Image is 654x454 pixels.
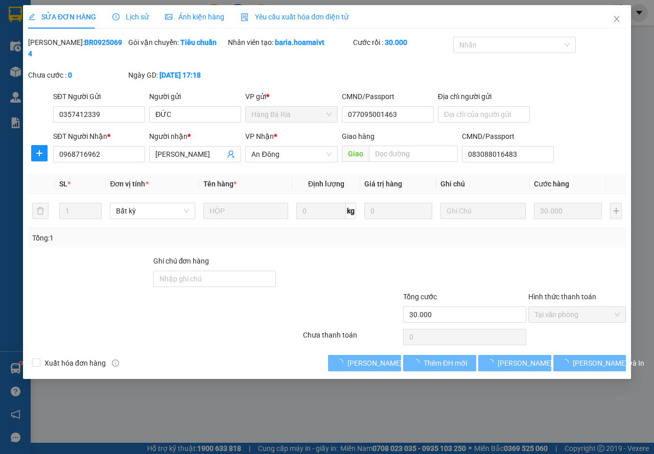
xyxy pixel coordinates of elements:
[128,69,226,81] div: Ngày GD:
[53,131,145,142] div: SĐT Người Nhận
[347,357,446,369] span: [PERSON_NAME] và Giao hàng
[9,33,87,47] div: 02822691234
[116,203,189,219] span: Bất kỳ
[385,38,407,46] b: 30.000
[436,174,529,194] th: Ghi chú
[165,13,172,20] span: picture
[533,203,602,219] input: 0
[159,71,201,79] b: [DATE] 17:18
[95,33,166,47] div: 0908523764
[241,13,348,21] span: Yêu cầu xuất hóa đơn điện tử
[528,293,596,301] label: Hình thức thanh toán
[424,357,467,369] span: Thêm ĐH mới
[353,37,451,48] div: Cước rồi :
[153,257,209,265] label: Ghi chú đơn hàng
[364,180,402,188] span: Giá trị hàng
[346,203,356,219] span: kg
[95,9,166,21] div: Bình Giã
[128,37,226,48] div: Gói vận chuyển:
[112,360,119,367] span: info-circle
[28,37,126,59] div: [PERSON_NAME]:
[9,10,25,20] span: Gửi:
[203,203,288,219] input: VD: Bàn, Ghế
[68,71,72,79] b: 0
[553,355,626,371] button: [PERSON_NAME] và In
[59,180,67,188] span: SL
[28,13,35,20] span: edit
[341,132,374,140] span: Giao hàng
[203,180,237,188] span: Tên hàng
[28,13,96,21] span: SỬA ĐƠN HÀNG
[9,9,87,21] div: An Đông
[533,180,569,188] span: Cước hàng
[28,69,126,81] div: Chưa cước :
[112,13,149,21] span: Lịch sử
[153,271,276,287] input: Ghi chú đơn hàng
[93,56,101,67] span: C :
[336,359,347,366] span: loading
[602,5,631,34] button: Close
[341,91,433,102] div: CMND/Passport
[572,357,644,369] span: [PERSON_NAME] và In
[534,307,620,322] span: Tại văn phòng
[32,149,47,157] span: plus
[498,357,579,369] span: [PERSON_NAME] thay đổi
[149,91,241,102] div: Người gửi
[28,38,122,58] b: BR09250694
[440,203,525,219] input: Ghi Chú
[341,146,368,162] span: Giao
[165,13,224,21] span: Ảnh kiện hàng
[275,38,324,46] b: baria.hoamaivt
[403,355,476,371] button: Thêm ĐH mới
[478,355,551,371] button: [PERSON_NAME] thay đổi
[364,203,432,219] input: 0
[610,203,622,219] button: plus
[112,13,120,20] span: clock-circle
[438,91,530,102] div: Địa chỉ người gửi
[241,13,249,21] img: icon
[89,73,103,87] span: SL
[95,10,119,20] span: Nhận:
[227,150,235,158] span: user-add
[31,145,48,161] button: plus
[95,21,166,33] div: LONG
[9,74,166,87] div: Tên hàng: Hộp ( : 1 )
[32,232,253,244] div: Tổng: 1
[302,329,402,347] div: Chưa thanh toán
[110,180,148,188] span: Đơn vị tính
[613,15,621,23] span: close
[251,107,331,122] span: Hàng Bà Rịa
[438,106,530,123] input: Địa chỉ của người gửi
[486,359,498,366] span: loading
[228,37,351,48] div: Nhân viên tạo:
[93,54,167,68] div: 30.000
[40,357,110,369] span: Xuất hóa đơn hàng
[561,359,572,366] span: loading
[53,91,145,102] div: SĐT Người Gửi
[245,91,337,102] div: VP gửi
[403,293,437,301] span: Tổng cước
[462,131,554,142] div: CMND/Passport
[308,180,344,188] span: Định lượng
[251,147,331,162] span: An Đông
[412,359,424,366] span: loading
[180,38,217,46] b: Tiêu chuẩn
[368,146,457,162] input: Dọc đường
[328,355,401,371] button: [PERSON_NAME] và Giao hàng
[245,132,274,140] span: VP Nhận
[32,203,49,219] button: delete
[149,131,241,142] div: Người nhận
[9,21,87,33] div: CTy_TITAN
